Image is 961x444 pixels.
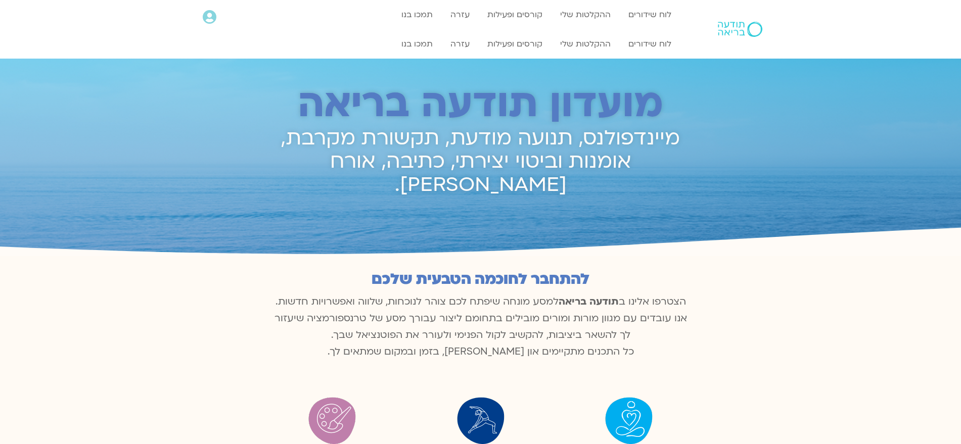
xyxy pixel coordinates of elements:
[445,5,475,24] a: עזרה
[555,34,616,54] a: ההקלטות שלי
[268,127,694,196] h2: מיינדפולנס, תנועה מודעת, תקשורת מקרבת, אומנות וביטוי יצירתי, כתיבה, אורח [PERSON_NAME].
[623,34,676,54] a: לוח שידורים
[623,5,676,24] a: לוח שידורים
[268,271,693,288] h2: להתחבר לחוכמה הטבעית שלכם
[396,34,438,54] a: תמכו בנו
[482,34,547,54] a: קורסים ופעילות
[718,22,762,37] img: תודעה בריאה
[445,34,475,54] a: עזרה
[559,295,619,308] b: תודעה בריאה
[555,5,616,24] a: ההקלטות שלי
[482,5,547,24] a: קורסים ופעילות
[268,293,693,360] p: הצטרפו אלינו ב למסע מונחה שיפתח לכם צוהר לנוכחות, שלווה ואפשרויות חדשות. אנו עובדים עם מגוון מורו...
[396,5,438,24] a: תמכו בנו
[268,82,694,126] h2: מועדון תודעה בריאה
